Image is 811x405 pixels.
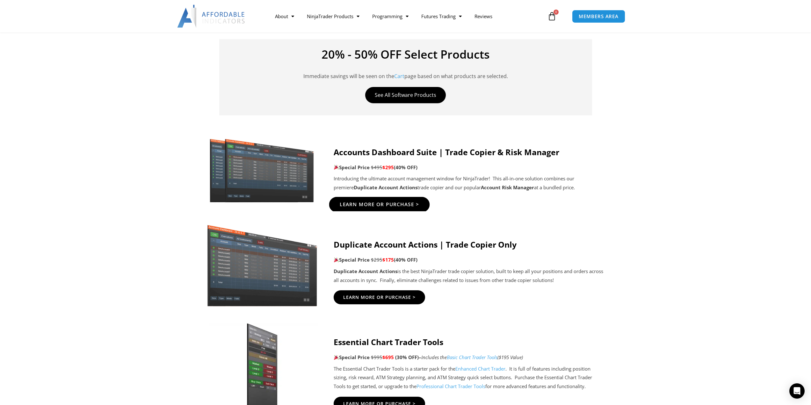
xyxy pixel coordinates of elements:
[366,9,415,24] a: Programming
[579,14,619,19] span: MEMBERS AREA
[334,267,605,285] p: is the best NinjaTrader trade copier solution, built to keep all your positions and orders across...
[334,336,443,347] strong: Essential Chart Trader Tools
[334,164,370,170] strong: Special Price
[334,365,605,391] p: The Essential Chart Trader Tools is a starter pack for the . It is full of features including pos...
[789,383,805,399] div: Open Intercom Messenger
[395,354,421,360] b: (30% OFF)
[365,87,446,103] a: See All Software Products
[229,63,583,81] p: Immediate savings will be seen on the page based on what products are selected.
[301,9,366,24] a: NinjaTrader Products
[455,365,505,372] a: Enhanced Chart Trader
[339,202,419,207] span: Learn More Or Purchase >
[416,383,485,389] a: Professional Chart Trader Tools
[421,354,523,360] i: Includes the ($195 Value)
[334,174,605,192] p: Introducing the ultimate account management window for NinjaTrader! This all-in-one solution comb...
[229,49,583,60] h4: 20% - 50% OFF Select Products
[468,9,499,24] a: Reviews
[334,290,425,304] a: Learn More Or Purchase >
[206,218,318,307] img: Screenshot 2024-08-26 15414455555 | Affordable Indicators – NinjaTrader
[394,73,404,80] a: Cart
[329,197,430,212] a: Learn More Or Purchase >
[481,184,534,191] strong: Account Risk Manager
[269,9,546,24] nav: Menu
[394,257,417,263] b: (40% OFF)
[572,10,625,23] a: MEMBERS AREA
[382,164,394,170] span: $295
[538,7,566,25] a: 0
[334,355,339,360] img: 🎉
[354,184,417,191] strong: Duplicate Account Actions
[334,147,559,157] strong: Accounts Dashboard Suite | Trade Copier & Risk Manager
[415,9,468,24] a: Futures Trading
[394,164,417,170] b: (40% OFF)
[334,354,370,360] strong: Special Price
[419,354,421,360] strong: –
[177,5,246,28] img: LogoAI | Affordable Indicators – NinjaTrader
[334,268,397,274] strong: Duplicate Account Actions
[334,257,370,263] strong: Special Price
[371,354,382,360] span: $995
[334,240,605,249] h4: Duplicate Account Actions | Trade Copier Only
[382,257,394,263] span: $175
[371,164,382,170] span: $495
[382,354,394,360] span: $695
[206,136,318,204] img: Screenshot 2024-11-20 151221 | Affordable Indicators – NinjaTrader
[269,9,301,24] a: About
[371,257,382,263] span: $295
[447,354,497,360] a: Basic Chart Trader Tools
[334,165,339,170] img: 🎉
[554,10,559,15] span: 0
[334,257,339,262] img: 🎉
[343,295,416,300] span: Learn More Or Purchase >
